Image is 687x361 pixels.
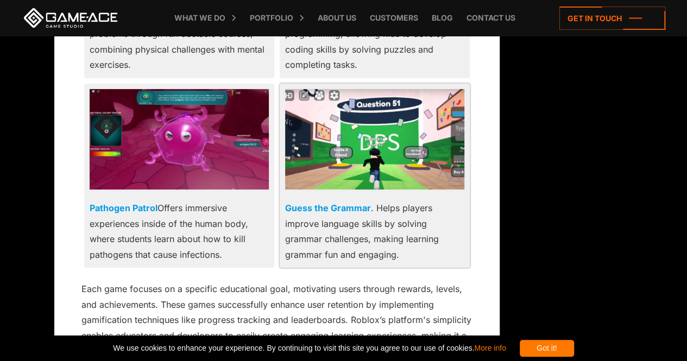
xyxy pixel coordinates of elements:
[474,344,506,352] a: More info
[90,89,269,190] img: Pathogen Patrol
[285,200,464,262] p: . Helps players improve language skills by solving grammar challenges, making learning grammar fu...
[285,202,371,213] a: Guess the Grammar
[285,11,464,73] p: . Introduces the basics of programming, allowing kids to develop coding skills by solving puzzles...
[90,11,269,73] p: . Teaches players math problems through fun obstacle courses, combining physical challenges with ...
[81,281,472,358] p: Each game focuses on a specific educational goal, motivating users through rewards, levels, and a...
[559,7,665,30] a: Get in touch
[113,340,506,357] span: We use cookies to enhance your experience. By continuing to visit this site you agree to our use ...
[90,202,157,213] a: Pathogen Patrol
[520,340,574,357] div: Got it!
[285,89,464,190] img: Guess the Grammar
[90,200,269,262] p: Offers immersive experiences inside of the human body, where students learn about how to kill pat...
